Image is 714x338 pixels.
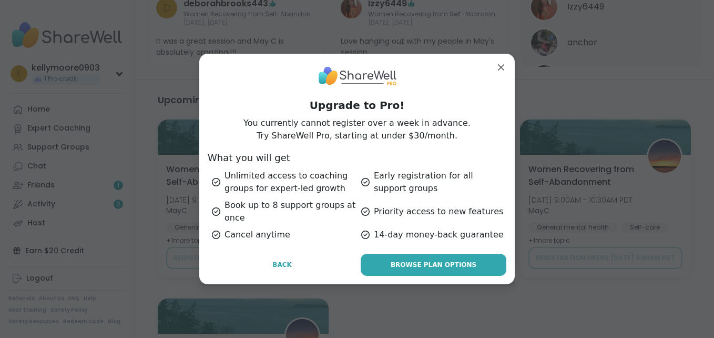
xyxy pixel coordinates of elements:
h3: What you will get [208,151,506,165]
div: Cancel anytime [212,228,357,241]
button: Back [208,254,356,276]
div: 14-day money-back guarantee [361,228,506,241]
div: Book up to 8 support groups at once [212,199,357,224]
p: You currently cannot register over a week in advance. Try ShareWell Pro, starting at under $30/mo... [243,117,471,142]
a: Browse Plan Options [361,254,506,276]
div: Priority access to new features [361,199,506,224]
div: Unlimited access to coaching groups for expert-led growth [212,170,357,195]
span: Browse Plan Options [391,260,476,270]
img: ShareWell Logo [318,62,396,89]
span: Back [272,260,292,270]
div: Early registration for all support groups [361,170,506,195]
h1: Upgrade to Pro! [208,98,506,113]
